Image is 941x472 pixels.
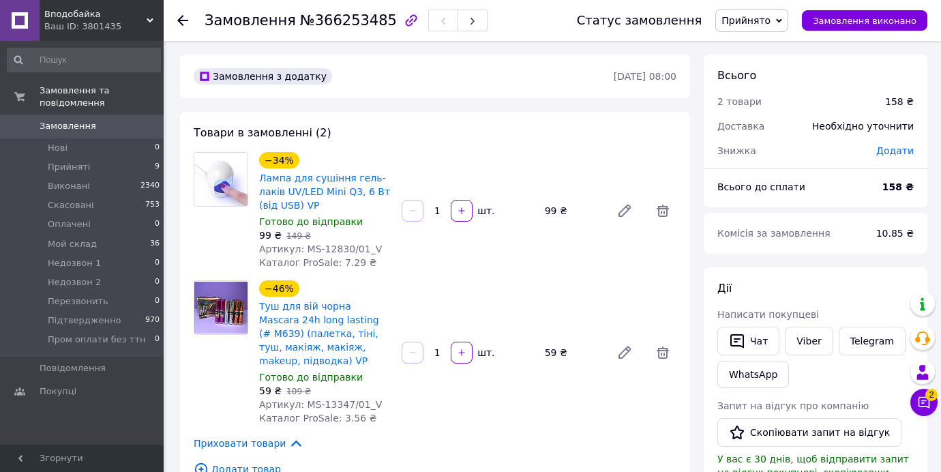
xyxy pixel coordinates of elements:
span: Видалити [649,197,676,224]
span: №366253485 [300,12,397,29]
div: Замовлення з додатку [194,68,332,85]
span: Пром оплати без ттн [48,334,146,346]
div: 59 ₴ [539,343,606,362]
button: Чат з покупцем2 [910,389,938,416]
span: Замовлення [40,120,96,132]
span: 2 [925,389,938,401]
span: 970 [145,314,160,327]
span: 0 [155,142,160,154]
span: Перезвонить [48,295,108,308]
span: 99 ₴ [259,230,282,241]
a: WhatsApp [717,361,789,388]
img: Туш для вій чорна Mascara 24h long lasting (# M639) (палетка, тіні, туш, макіяж, макіяж, makeup, ... [194,282,248,334]
span: 0 [155,295,160,308]
span: Всього до сплати [717,181,805,192]
span: Запит на відгук про компанію [717,400,869,411]
span: Готово до відправки [259,216,363,227]
div: 99 ₴ [539,201,606,220]
span: Скасовані [48,199,94,211]
span: Прийняті [48,161,90,173]
span: 109 ₴ [286,387,311,396]
button: Чат [717,327,779,355]
a: Telegram [839,327,906,355]
span: Артикул: MS-12830/01_V [259,244,382,254]
a: Редагувати [611,339,638,366]
span: Дії [717,282,732,295]
span: Покупці [40,385,76,398]
span: Прийнято [721,15,771,26]
span: 2340 [140,180,160,192]
img: Лампа для сушіння гель-лаків UV/LED Mini Q3, 6 Вт (від USB) VP [194,153,248,206]
button: Замовлення виконано [802,10,927,31]
div: Ваш ID: 3801435 [44,20,164,33]
span: Написати покупцеві [717,309,819,320]
span: 59 ₴ [259,385,282,396]
span: Знижка [717,145,756,156]
span: 10.85 ₴ [876,228,914,239]
div: Повернутися назад [177,14,188,27]
span: 0 [155,218,160,231]
span: 0 [155,276,160,289]
span: Нові [48,142,68,154]
span: Вподобайка [44,8,147,20]
span: Замовлення та повідомлення [40,85,164,109]
span: Всього [717,69,756,82]
b: 158 ₴ [882,181,914,192]
input: Пошук [7,48,161,72]
span: Додати [876,145,914,156]
span: 36 [150,238,160,250]
span: 0 [155,334,160,346]
div: 158 ₴ [885,95,914,108]
span: 2 товари [717,96,762,107]
span: Недозвон 2 [48,276,101,289]
span: Замовлення виконано [813,16,916,26]
span: Готово до відправки [259,372,363,383]
span: Видалити [649,339,676,366]
div: −34% [259,152,299,168]
span: Артикул: MS-13347/01_V [259,399,382,410]
span: Виконані [48,180,90,192]
a: Viber [785,327,833,355]
span: 9 [155,161,160,173]
span: Комісія за замовлення [717,228,831,239]
span: Недозвон 1 [48,257,101,269]
button: Скопіювати запит на відгук [717,418,901,447]
span: Товари в замовленні (2) [194,126,331,139]
div: шт. [474,204,496,218]
span: Мой склад [48,238,97,250]
div: шт. [474,346,496,359]
span: Приховати товари [194,436,303,451]
span: 753 [145,199,160,211]
span: Доставка [717,121,764,132]
span: Оплачені [48,218,91,231]
a: Туш для вій чорна Mascara 24h long lasting (# M639) (палетка, тіні, туш, макіяж, макіяж, makeup, ... [259,301,379,366]
span: Каталог ProSale: 3.56 ₴ [259,413,376,424]
span: 149 ₴ [286,231,311,241]
a: Редагувати [611,197,638,224]
span: Замовлення [205,12,296,29]
div: Статус замовлення [577,14,702,27]
span: Повідомлення [40,362,106,374]
div: −46% [259,280,299,297]
time: [DATE] 08:00 [614,71,676,82]
span: 0 [155,257,160,269]
a: Лампа для сушіння гель-лаків UV/LED Mini Q3, 6 Вт (від USB) VP [259,173,390,211]
div: Необхідно уточнити [804,111,922,141]
span: Каталог ProSale: 7.29 ₴ [259,257,376,268]
span: Підтвердженно [48,314,121,327]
